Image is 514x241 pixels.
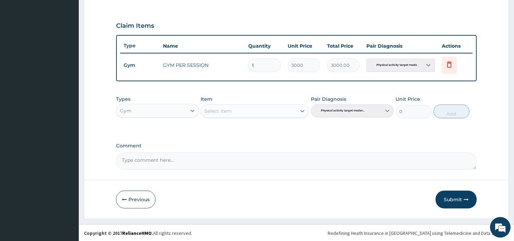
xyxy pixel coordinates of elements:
textarea: Type your message and hit 'Enter' [3,165,130,189]
img: d_794563401_company_1708531726252_794563401 [13,34,28,51]
span: We're online! [40,75,95,144]
a: RelianceHMO [122,230,152,236]
label: Unit Price [396,96,420,103]
th: Unit Price [284,39,324,53]
td: Gym [120,59,160,72]
div: Minimize live chat window [112,3,129,20]
div: Redefining Heath Insurance in [GEOGRAPHIC_DATA] using Telemedicine and Data Science! [328,230,509,237]
strong: Copyright © 2017 . [84,230,153,236]
button: Previous [116,191,155,208]
th: Pair Diagnosis [363,39,438,53]
div: Select Item [204,108,232,115]
th: Actions [438,39,473,53]
th: Total Price [324,39,363,53]
th: Type [120,39,160,52]
div: Chat with us now [36,38,115,47]
label: Item [201,96,212,103]
div: Gym [120,107,131,114]
td: GYM PER SESSION [160,58,245,72]
th: Quantity [245,39,284,53]
button: Add [434,105,469,118]
h3: Claim Items [116,22,154,30]
button: Submit [436,191,477,208]
label: Pair Diagnosis [311,96,346,103]
th: Name [160,39,245,53]
label: Comment [116,143,477,149]
label: Types [116,96,130,102]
